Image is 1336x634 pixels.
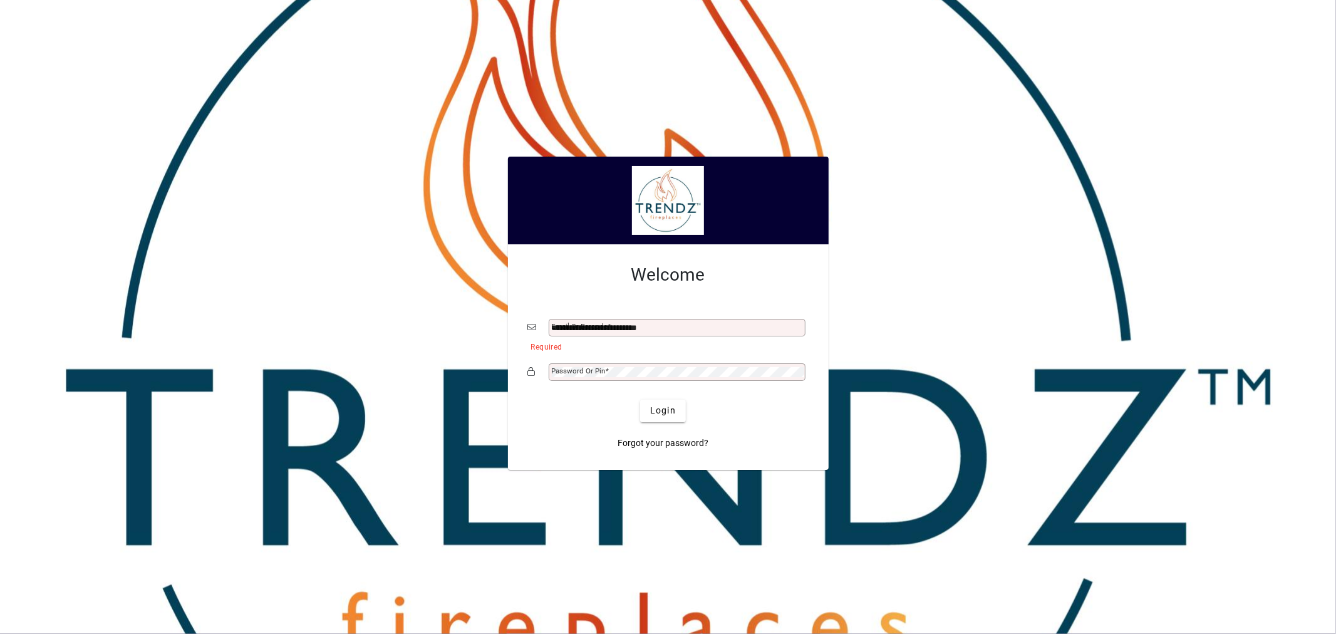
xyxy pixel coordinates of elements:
mat-label: Email or Barcode [552,322,608,331]
span: Login [650,404,676,417]
a: Forgot your password? [613,432,713,455]
h2: Welcome [528,264,809,286]
button: Login [640,400,686,422]
mat-error: Required [531,340,799,353]
span: Forgot your password? [618,437,708,450]
mat-label: Password or Pin [552,366,606,375]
